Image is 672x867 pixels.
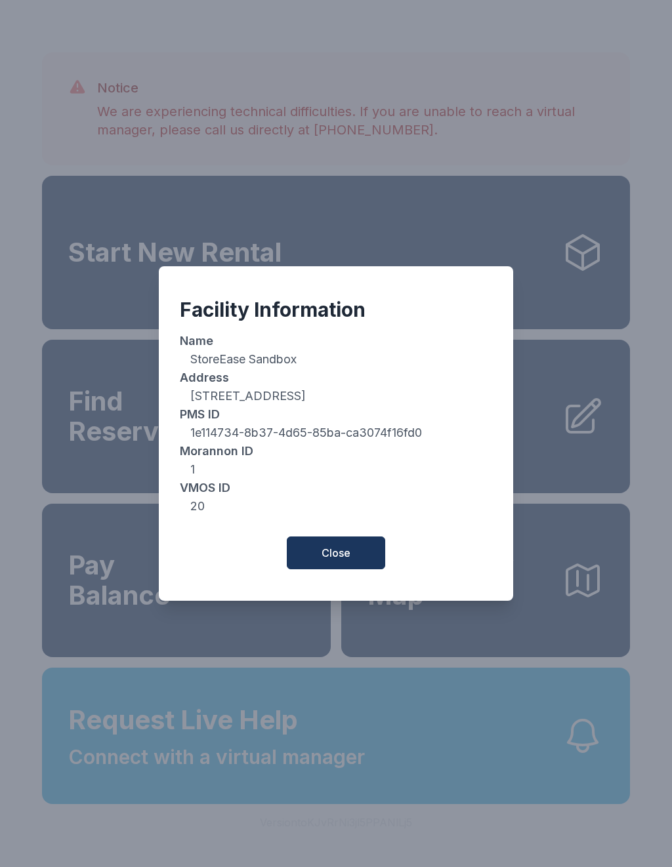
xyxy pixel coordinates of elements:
[180,350,492,369] dd: StoreEase Sandbox
[180,442,492,460] dt: Morannon ID
[180,424,492,442] dd: 1e114734-8b37-4d65-85ba-ca3074f16fd0
[180,479,492,497] dt: VMOS ID
[180,369,492,387] dt: Address
[180,497,492,515] dd: 20
[180,332,492,350] dt: Name
[180,298,492,321] div: Facility Information
[180,387,492,405] dd: [STREET_ADDRESS]
[180,405,492,424] dt: PMS ID
[322,545,350,561] span: Close
[180,460,492,479] dd: 1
